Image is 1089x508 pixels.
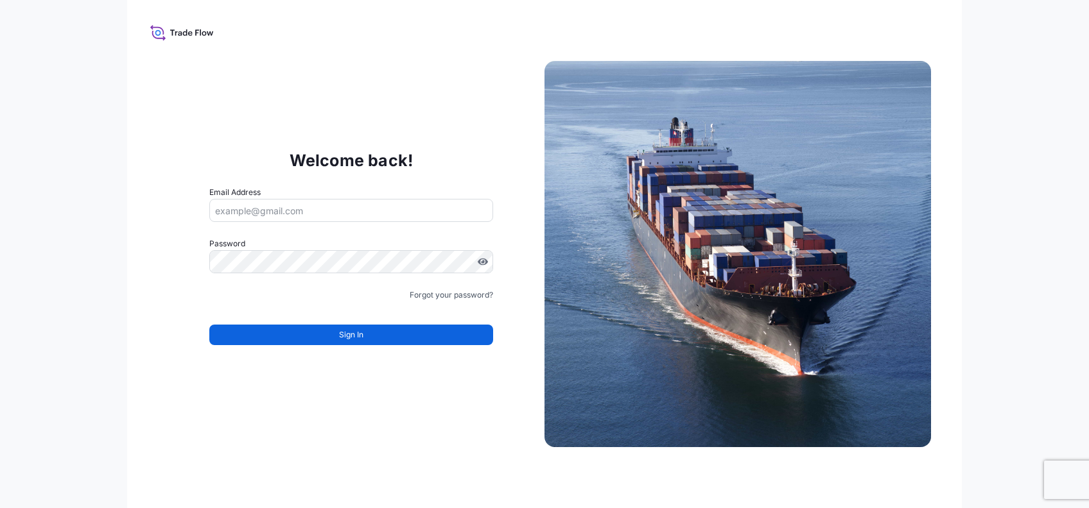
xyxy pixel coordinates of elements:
[209,237,493,250] label: Password
[209,325,493,345] button: Sign In
[410,289,493,301] a: Forgot your password?
[544,61,931,447] img: Ship illustration
[209,186,261,199] label: Email Address
[209,199,493,222] input: example@gmail.com
[290,150,414,171] p: Welcome back!
[339,328,363,341] span: Sign In
[478,257,488,267] button: Show password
